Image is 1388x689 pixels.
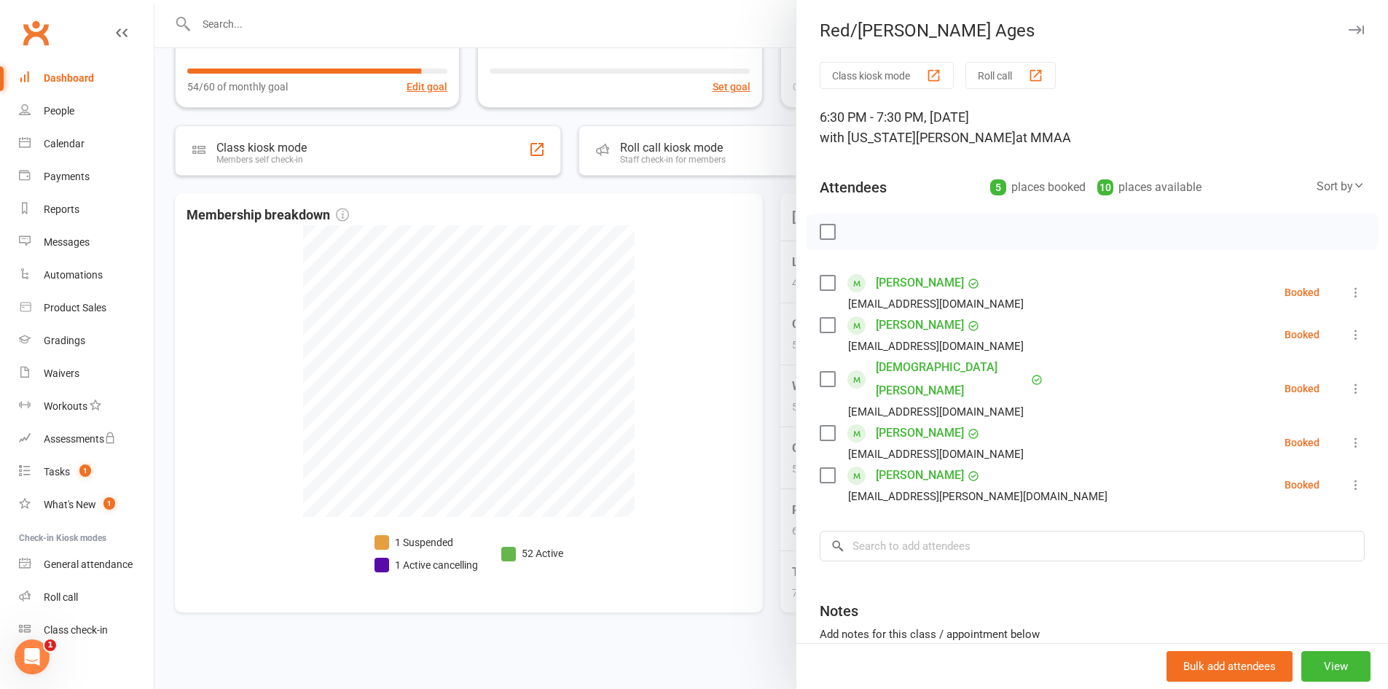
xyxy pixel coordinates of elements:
div: Dashboard [44,72,94,84]
a: Waivers [19,357,154,390]
a: People [19,95,154,128]
div: 10 [1097,179,1113,195]
div: Booked [1285,384,1320,394]
div: Tasks [44,466,70,478]
div: Sort by [1317,177,1365,196]
a: [PERSON_NAME] [876,464,964,487]
div: Add notes for this class / appointment below [820,626,1365,643]
div: Roll call [44,591,78,603]
div: What's New [44,499,96,510]
a: Assessments [19,423,154,456]
a: Payments [19,160,154,193]
iframe: Intercom live chat [15,639,50,674]
a: Automations [19,259,154,292]
a: [PERSON_NAME] [876,271,964,295]
a: Gradings [19,324,154,357]
div: Automations [44,269,103,281]
div: places available [1097,177,1201,198]
div: Workouts [44,400,87,412]
div: Booked [1285,330,1320,340]
div: Calendar [44,138,85,149]
a: [PERSON_NAME] [876,314,964,337]
button: Roll call [965,62,1056,89]
div: Payments [44,171,90,182]
div: Product Sales [44,302,106,314]
button: Bulk add attendees [1167,651,1293,682]
a: Roll call [19,581,154,614]
a: Dashboard [19,62,154,95]
div: Assessments [44,433,116,445]
div: People [44,105,74,117]
a: Product Sales [19,292,154,324]
div: Class check-in [44,624,108,636]
div: [EMAIL_ADDRESS][DOMAIN_NAME] [848,295,1024,314]
a: [PERSON_NAME] [876,421,964,445]
a: What's New1 [19,488,154,521]
button: Class kiosk mode [820,62,954,89]
div: Waivers [44,367,79,379]
a: [DEMOGRAPHIC_DATA][PERSON_NAME] [876,356,1027,402]
div: [EMAIL_ADDRESS][PERSON_NAME][DOMAIN_NAME] [848,487,1107,506]
span: 1 [44,639,56,651]
a: Tasks 1 [19,456,154,488]
div: [EMAIL_ADDRESS][DOMAIN_NAME] [848,402,1024,421]
div: Reports [44,203,79,215]
div: 6:30 PM - 7:30 PM, [DATE] [820,107,1365,148]
div: Red/[PERSON_NAME] Ages [796,20,1388,41]
div: [EMAIL_ADDRESS][DOMAIN_NAME] [848,337,1024,356]
div: Booked [1285,437,1320,448]
div: Gradings [44,335,85,346]
div: Booked [1285,480,1320,490]
div: [EMAIL_ADDRESS][DOMAIN_NAME] [848,445,1024,464]
input: Search to add attendees [820,531,1365,561]
div: places booked [990,177,1086,198]
a: Messages [19,226,154,259]
span: 1 [103,497,115,510]
a: Class kiosk mode [19,614,154,647]
a: Workouts [19,390,154,423]
div: Attendees [820,177,887,198]
div: 5 [990,179,1006,195]
div: General attendance [44,558,133,570]
button: View [1301,651,1371,682]
a: Calendar [19,128,154,160]
span: 1 [79,464,91,477]
a: Clubworx [17,15,54,51]
span: with [US_STATE][PERSON_NAME] [820,130,1016,145]
a: General attendance kiosk mode [19,548,154,581]
div: Messages [44,236,90,248]
div: Booked [1285,287,1320,297]
div: Notes [820,601,858,621]
a: Reports [19,193,154,226]
span: at MMAA [1016,130,1071,145]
